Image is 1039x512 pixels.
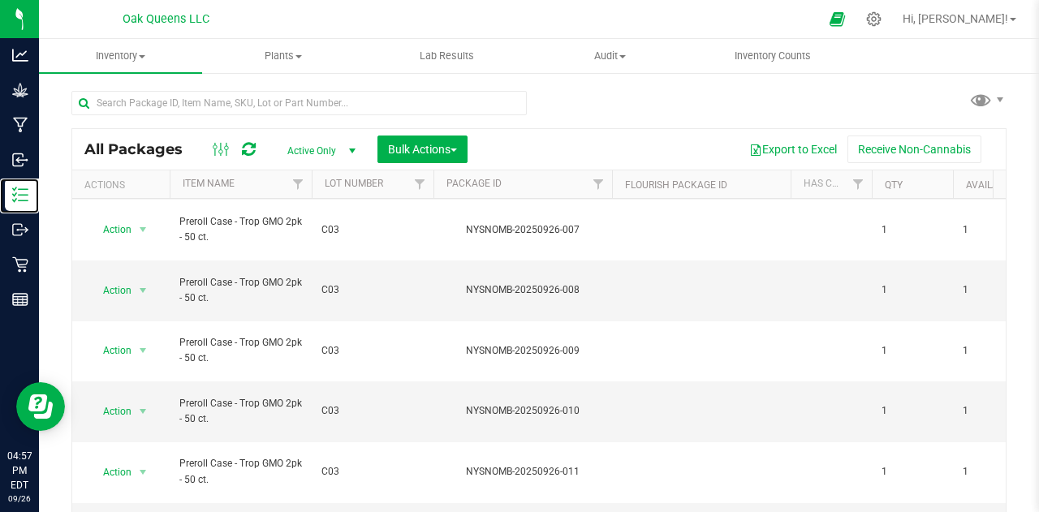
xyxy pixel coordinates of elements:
[739,136,847,163] button: Export to Excel
[12,222,28,238] inline-svg: Outbound
[882,403,943,419] span: 1
[7,449,32,493] p: 04:57 PM EDT
[321,343,424,359] span: C03
[791,170,872,199] th: Has COA
[71,91,527,115] input: Search Package ID, Item Name, SKU, Lot or Part Number...
[529,49,691,63] span: Audit
[365,39,528,73] a: Lab Results
[183,178,235,189] a: Item Name
[179,214,302,245] span: Preroll Case - Trop GMO 2pk - 50 ct.
[39,49,202,63] span: Inventory
[885,179,903,191] a: Qty
[123,12,209,26] span: Oak Queens LLC
[12,152,28,168] inline-svg: Inbound
[882,343,943,359] span: 1
[12,117,28,133] inline-svg: Manufacturing
[864,11,884,27] div: Manage settings
[203,49,364,63] span: Plants
[179,396,302,427] span: Preroll Case - Trop GMO 2pk - 50 ct.
[845,170,872,198] a: Filter
[321,222,424,238] span: C03
[847,136,981,163] button: Receive Non-Cannabis
[133,218,153,241] span: select
[12,291,28,308] inline-svg: Reports
[713,49,833,63] span: Inventory Counts
[963,282,1024,298] span: 1
[963,222,1024,238] span: 1
[903,12,1008,25] span: Hi, [PERSON_NAME]!
[84,140,199,158] span: All Packages
[133,279,153,302] span: select
[88,461,132,484] span: Action
[528,39,692,73] a: Audit
[431,222,614,238] div: NYSNOMB-20250926-007
[7,493,32,505] p: 09/26
[88,279,132,302] span: Action
[16,382,65,431] iframe: Resource center
[446,178,502,189] a: Package ID
[325,178,383,189] a: Lot Number
[963,343,1024,359] span: 1
[963,464,1024,480] span: 1
[431,343,614,359] div: NYSNOMB-20250926-009
[431,282,614,298] div: NYSNOMB-20250926-008
[84,179,163,191] div: Actions
[431,464,614,480] div: NYSNOMB-20250926-011
[388,143,457,156] span: Bulk Actions
[692,39,855,73] a: Inventory Counts
[39,39,202,73] a: Inventory
[407,170,433,198] a: Filter
[585,170,612,198] a: Filter
[12,187,28,203] inline-svg: Inventory
[88,339,132,362] span: Action
[819,3,856,35] span: Open Ecommerce Menu
[285,170,312,198] a: Filter
[179,335,302,366] span: Preroll Case - Trop GMO 2pk - 50 ct.
[625,179,727,191] a: Flourish Package ID
[431,403,614,419] div: NYSNOMB-20250926-010
[321,464,424,480] span: C03
[133,461,153,484] span: select
[179,275,302,306] span: Preroll Case - Trop GMO 2pk - 50 ct.
[377,136,468,163] button: Bulk Actions
[321,403,424,419] span: C03
[963,403,1024,419] span: 1
[133,400,153,423] span: select
[88,400,132,423] span: Action
[966,179,1015,191] a: Available
[321,282,424,298] span: C03
[12,82,28,98] inline-svg: Grow
[882,222,943,238] span: 1
[12,47,28,63] inline-svg: Analytics
[88,218,132,241] span: Action
[882,464,943,480] span: 1
[202,39,365,73] a: Plants
[12,256,28,273] inline-svg: Retail
[179,456,302,487] span: Preroll Case - Trop GMO 2pk - 50 ct.
[882,282,943,298] span: 1
[133,339,153,362] span: select
[398,49,496,63] span: Lab Results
